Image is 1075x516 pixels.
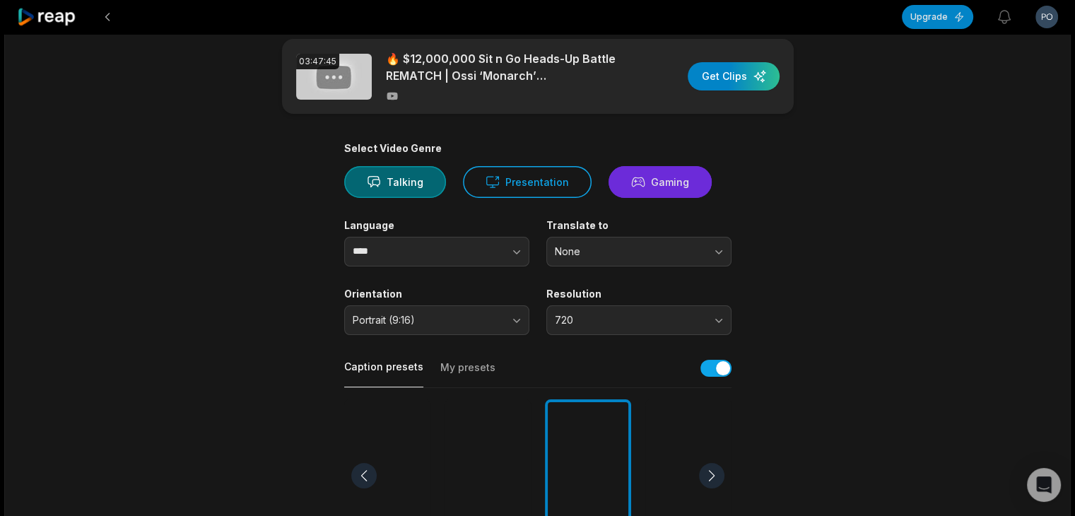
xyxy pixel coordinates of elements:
[546,305,732,335] button: 720
[344,305,529,335] button: Portrait (9:16)
[902,5,973,29] button: Upgrade
[344,166,446,198] button: Talking
[555,314,703,327] span: 720
[344,219,529,232] label: Language
[344,360,423,387] button: Caption presets
[546,237,732,266] button: None
[546,288,732,300] label: Resolution
[546,219,732,232] label: Translate to
[609,166,712,198] button: Gaming
[555,245,703,258] span: None
[353,314,501,327] span: Portrait (9:16)
[386,50,630,84] p: 🔥 $12,000,000 Sit n Go Heads-Up Battle REMATCH | Ossi ‘Monarch’ [PERSON_NAME] vs [PERSON_NAME]
[1027,468,1061,502] div: Open Intercom Messenger
[296,54,339,69] div: 03:47:45
[688,62,780,90] button: Get Clips
[344,288,529,300] label: Orientation
[344,142,732,155] div: Select Video Genre
[440,360,495,387] button: My presets
[463,166,592,198] button: Presentation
